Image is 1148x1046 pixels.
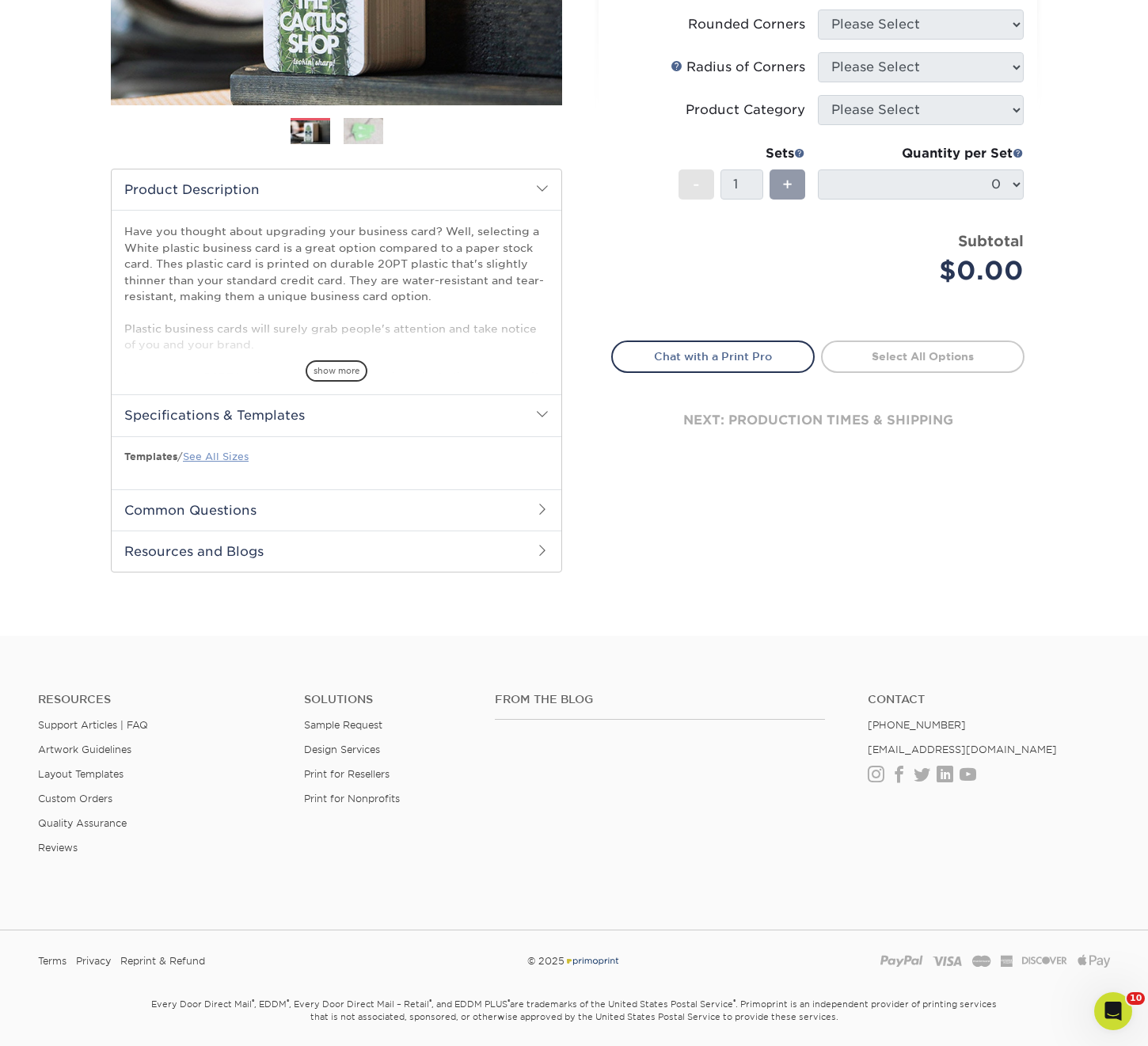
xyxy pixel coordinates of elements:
[112,169,561,210] h2: Product Description
[38,744,131,755] a: Artwork Guidelines
[693,173,700,196] span: -
[507,998,510,1006] sup: ®
[252,998,254,1006] sup: ®
[112,394,561,436] h2: Specifications & Templates
[183,451,249,462] a: See All Sizes
[304,693,470,706] h4: Solutions
[112,489,561,531] h2: Common Questions
[124,223,549,660] p: Have you thought about upgrading your business card? Well, selecting a White plastic business car...
[495,693,825,706] h4: From the Blog
[304,793,400,804] a: Print for Nonprofits
[611,340,815,372] a: Chat with a Print Pro
[679,144,805,163] div: Sets
[120,949,205,973] a: Reprint & Refund
[344,117,383,144] img: Plastic Cards 02
[818,144,1024,163] div: Quantity per Set
[38,793,112,804] a: Custom Orders
[782,173,793,196] span: +
[38,693,280,706] h4: Resources
[291,119,330,146] img: Plastic Cards 01
[38,719,148,731] a: Support Articles | FAQ
[611,373,1024,468] div: next: production times & shipping
[287,998,289,1006] sup: ®
[429,998,431,1006] sup: ®
[76,949,111,973] a: Privacy
[1094,992,1132,1030] iframe: Intercom live chat
[124,451,177,462] b: Templates
[688,15,805,34] div: Rounded Corners
[830,252,1024,290] div: $0.00
[733,998,736,1006] sup: ®
[1127,992,1145,1005] span: 10
[868,719,966,731] a: [PHONE_NUMBER]
[868,693,1110,706] a: Contact
[304,744,380,755] a: Design Services
[304,768,390,780] a: Print for Resellers
[564,955,620,967] img: Primoprint
[38,949,67,973] a: Terms
[38,817,127,829] a: Quality Assurance
[391,949,756,973] div: © 2025
[112,531,561,572] h2: Resources and Blogs
[304,719,382,731] a: Sample Request
[958,232,1024,249] strong: Subtotal
[868,744,1057,755] a: [EMAIL_ADDRESS][DOMAIN_NAME]
[306,360,367,382] span: show more
[124,450,549,464] p: /
[686,101,805,120] div: Product Category
[38,768,124,780] a: Layout Templates
[38,842,78,854] a: Reviews
[671,58,805,77] div: Radius of Corners
[821,340,1024,372] a: Select All Options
